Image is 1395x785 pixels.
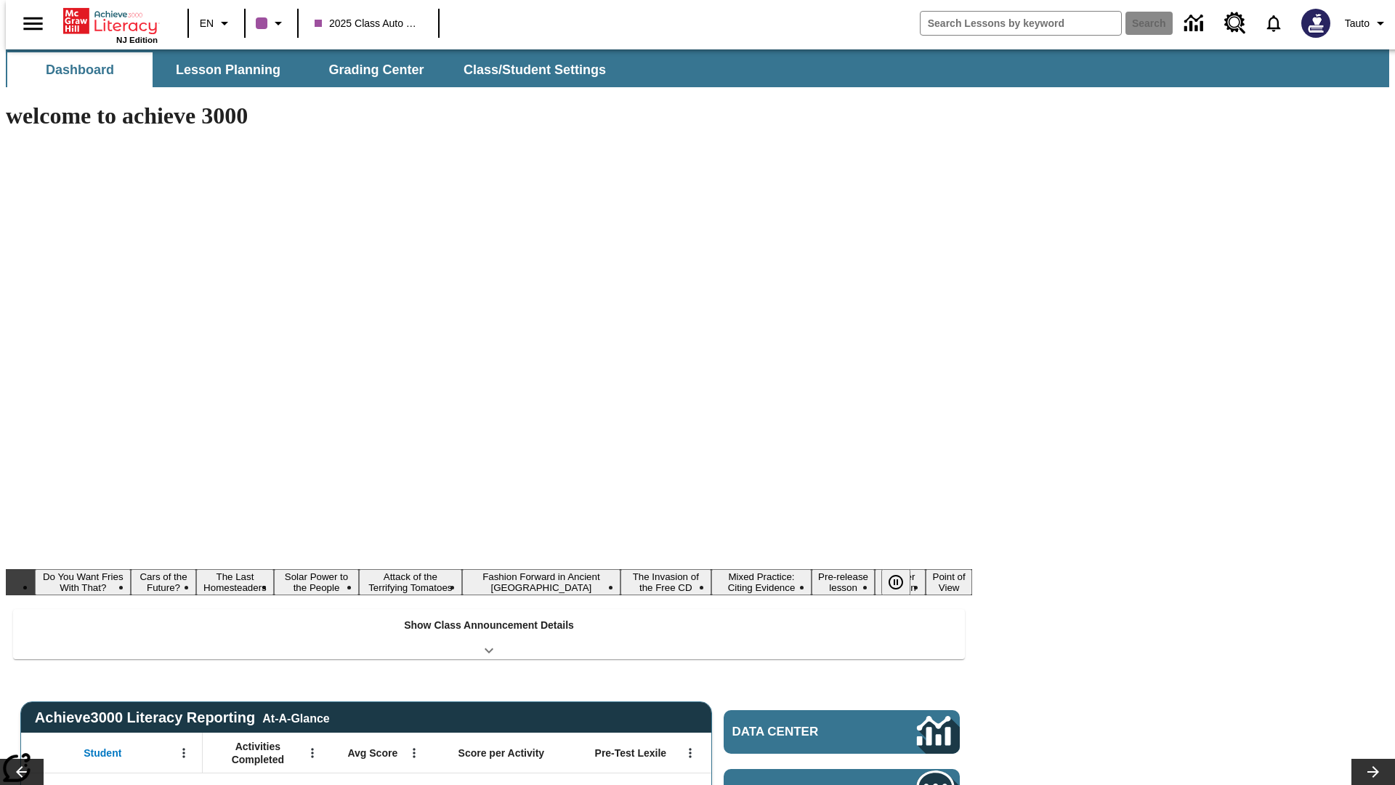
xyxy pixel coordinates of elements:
button: Lesson Planning [155,52,301,87]
button: Class color is purple. Change class color [250,10,293,36]
div: Home [63,5,158,44]
div: SubNavbar [6,52,619,87]
button: Slide 1 Do You Want Fries With That? [35,569,131,595]
div: At-A-Glance [262,709,329,725]
a: Notifications [1255,4,1293,42]
button: Dashboard [7,52,153,87]
button: Profile/Settings [1339,10,1395,36]
button: Slide 9 Pre-release lesson [812,569,875,595]
span: Data Center [732,725,868,739]
div: Pause [881,569,925,595]
button: Language: EN, Select a language [193,10,240,36]
a: Data Center [724,710,960,754]
span: Pre-Test Lexile [595,746,667,760]
button: Open Menu [173,742,195,764]
button: Slide 5 Attack of the Terrifying Tomatoes [359,569,462,595]
button: Open Menu [679,742,701,764]
button: Open Menu [302,742,323,764]
a: Home [63,7,158,36]
img: Avatar [1301,9,1330,38]
button: Grading Center [304,52,449,87]
input: search field [921,12,1121,35]
button: Slide 2 Cars of the Future? [131,569,195,595]
p: Show Class Announcement Details [404,618,574,633]
a: Data Center [1176,4,1216,44]
button: Open side menu [12,2,54,45]
a: Resource Center, Will open in new tab [1216,4,1255,43]
span: NJ Edition [116,36,158,44]
span: 2025 Class Auto Grade 13 [315,16,422,31]
button: Slide 8 Mixed Practice: Citing Evidence [711,569,812,595]
button: Class/Student Settings [452,52,618,87]
h1: welcome to achieve 3000 [6,102,972,129]
span: Activities Completed [210,740,306,766]
button: Lesson carousel, Next [1351,759,1395,785]
button: Pause [881,569,910,595]
button: Slide 11 Point of View [926,569,972,595]
span: Tauto [1345,16,1370,31]
button: Slide 4 Solar Power to the People [274,569,358,595]
button: Select a new avatar [1293,4,1339,42]
button: Open Menu [403,742,425,764]
span: Avg Score [347,746,397,760]
span: Score per Activity [458,746,545,760]
button: Slide 10 Career Lesson [875,569,926,595]
button: Slide 7 The Invasion of the Free CD [620,569,711,595]
span: Achieve3000 Literacy Reporting [35,709,330,726]
button: Slide 3 The Last Homesteaders [196,569,275,595]
div: SubNavbar [6,49,1389,87]
button: Slide 6 Fashion Forward in Ancient Rome [462,569,620,595]
span: EN [200,16,214,31]
div: Show Class Announcement Details [13,609,965,659]
span: Student [84,746,121,760]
